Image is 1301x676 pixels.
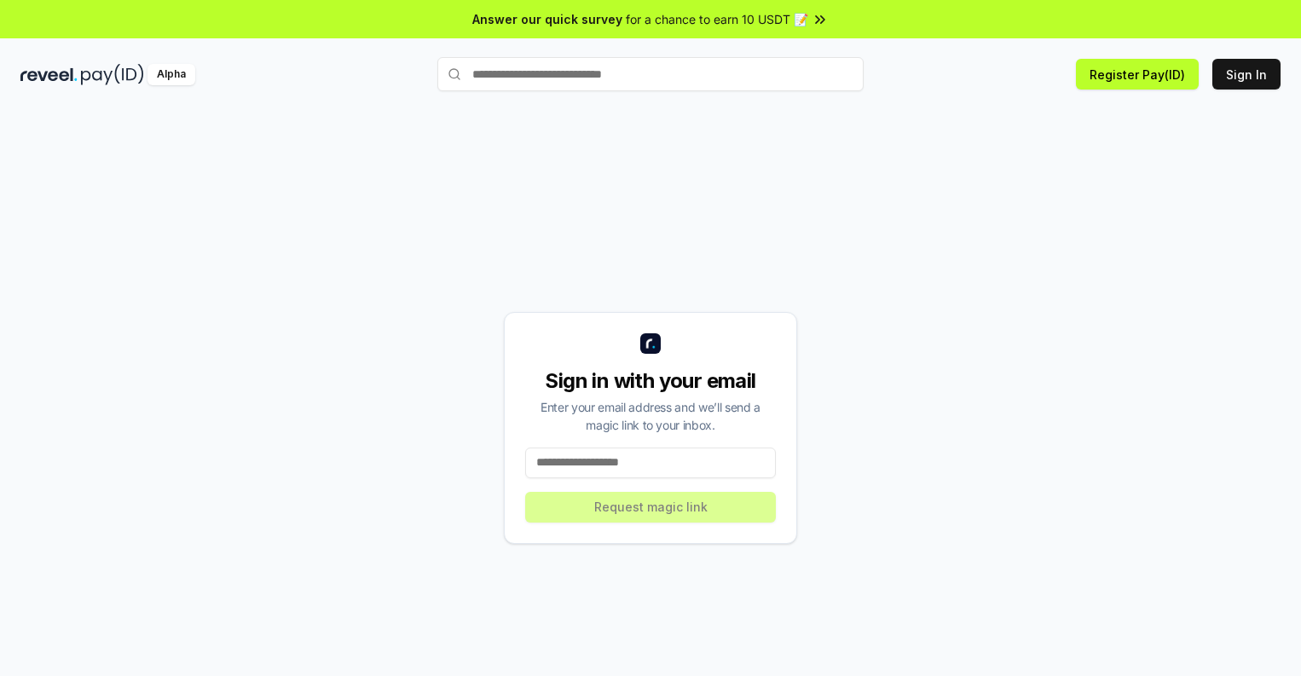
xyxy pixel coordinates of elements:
button: Register Pay(ID) [1076,59,1199,90]
img: pay_id [81,64,144,85]
img: reveel_dark [20,64,78,85]
button: Sign In [1212,59,1281,90]
div: Alpha [147,64,195,85]
div: Enter your email address and we’ll send a magic link to your inbox. [525,398,776,434]
div: Sign in with your email [525,367,776,395]
img: logo_small [640,333,661,354]
span: Answer our quick survey [472,10,622,28]
span: for a chance to earn 10 USDT 📝 [626,10,808,28]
